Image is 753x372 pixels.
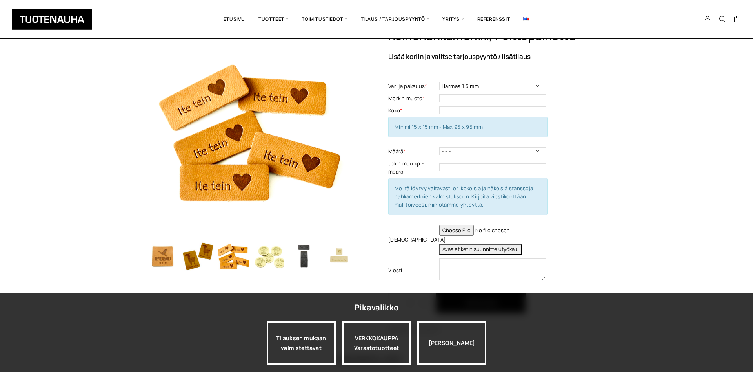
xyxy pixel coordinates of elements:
[342,321,411,365] a: VERKKOKAUPPAVarastotuotteet
[417,321,486,365] div: [PERSON_NAME]
[147,241,178,272] img: Keinonahkamerkki, polttopainettu 1
[217,6,252,33] a: Etusivu
[471,6,517,33] a: Referenssit
[388,29,606,43] h1: Keinonahkamerkki, polttopainettu
[734,15,741,25] a: Cart
[252,6,295,33] span: Tuotteet
[388,82,437,90] label: Väri ja paksuus
[388,266,437,275] label: Viesti
[182,241,214,272] img: Keinonahkamerkki, polttopainettu 2
[388,236,437,244] label: [DEMOGRAPHIC_DATA]
[523,17,529,21] img: English
[388,94,437,103] label: Merkin muoto
[324,241,355,272] img: Keinonahkamerkki, polttopainettu 6
[147,29,355,237] img: d7fafb4c-b293-4c60-b223-002f8d7d35b4
[288,241,320,272] img: Keinonahkamerkki, polttopainettu 5
[342,321,411,365] div: VERKKOKAUPPA Varastotuotteet
[388,147,437,156] label: Määrä
[388,53,606,60] p: Lisää koriin ja valitse tarjouspyyntö / lisätilaus
[388,159,437,176] label: Jokin muu kpl-määrä
[715,16,730,23] button: Search
[439,244,522,255] button: Avaa etiketin suunnittelutyökalu
[12,9,92,30] img: Tuotenauha Oy
[267,321,336,365] a: Tilauksen mukaan valmistettavat
[700,16,715,23] a: My Account
[436,6,470,33] span: Yritys
[253,241,284,272] img: Keinonahkamerkki, polttopainettu 4
[295,6,354,33] span: Toimitustiedot
[355,301,398,315] div: Pikavalikko
[395,185,533,208] span: Meiltä löytyy valtavasti eri kokoisia ja näköisiä stansseja nahkamerkkien valmistukseen. Kirjoita...
[354,6,436,33] span: Tilaus / Tarjouspyyntö
[395,123,483,130] span: Minimi 15 x 15 mm - Max 95 x 95 mm
[388,106,437,115] label: Koko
